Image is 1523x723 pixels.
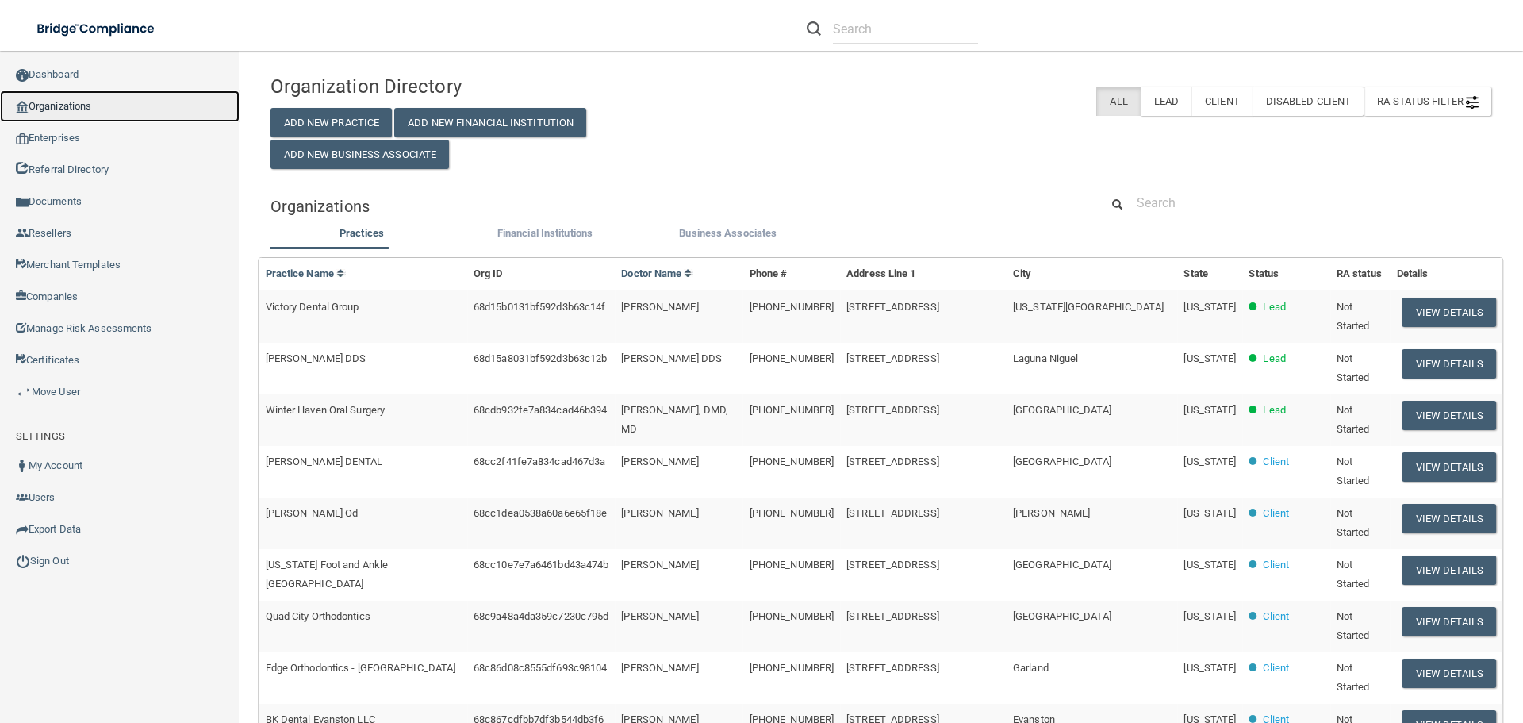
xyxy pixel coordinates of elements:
[846,301,939,313] span: [STREET_ADDRESS]
[621,456,698,467] span: [PERSON_NAME]
[621,610,698,622] span: [PERSON_NAME]
[750,662,834,674] span: [PHONE_NUMBER]
[266,610,370,622] span: Quad City Orthodontics
[16,384,32,400] img: briefcase.64adab9b.png
[16,460,29,472] img: ic_user_dark.df1a06c3.png
[636,224,819,247] li: Business Associate
[270,76,662,97] h4: Organization Directory
[474,559,608,571] span: 68cc10e7e7a6461bd43a474b
[1183,352,1236,364] span: [US_STATE]
[1402,556,1496,585] button: View Details
[1402,452,1496,482] button: View Details
[621,559,698,571] span: [PERSON_NAME]
[1377,95,1479,107] span: RA Status Filter
[1337,559,1370,590] span: Not Started
[1183,662,1236,674] span: [US_STATE]
[266,507,359,519] span: [PERSON_NAME] Od
[497,227,593,239] span: Financial Institutions
[1330,258,1391,290] th: RA status
[278,224,446,243] label: Practices
[467,258,615,290] th: Org ID
[394,108,586,137] button: Add New Financial Institution
[474,507,607,519] span: 68cc1dea0538a60a6e65f18e
[1183,507,1236,519] span: [US_STATE]
[1263,504,1289,523] p: Client
[474,352,607,364] span: 68d15a8031bf592d3b63c12b
[621,301,698,313] span: [PERSON_NAME]
[750,507,834,519] span: [PHONE_NUMBER]
[621,404,728,435] span: [PERSON_NAME], DMD, MD
[1337,507,1370,538] span: Not Started
[1263,452,1289,471] p: Client
[1337,662,1370,693] span: Not Started
[750,456,834,467] span: [PHONE_NUMBER]
[1402,349,1496,379] button: View Details
[1337,301,1370,332] span: Not Started
[750,559,834,571] span: [PHONE_NUMBER]
[474,662,607,674] span: 68c86d08c8555df693c98104
[1337,404,1370,435] span: Not Started
[1263,401,1285,420] p: Lead
[270,224,454,247] li: Practices
[1137,188,1471,217] input: Search
[1263,556,1289,575] p: Client
[1013,301,1164,313] span: [US_STATE][GEOGRAPHIC_DATA]
[474,456,605,467] span: 68cc2f41fe7a834cad467d3a
[24,13,170,45] img: bridge_compliance_login_screen.278c3ca4.svg
[266,352,366,364] span: [PERSON_NAME] DDS
[1466,96,1479,109] img: icon-filter@2x.21656d0b.png
[1183,610,1236,622] span: [US_STATE]
[16,196,29,209] img: icon-documents.8dae5593.png
[621,352,722,364] span: [PERSON_NAME] DDS
[1183,404,1236,416] span: [US_STATE]
[16,133,29,144] img: enterprise.0d942306.png
[1402,504,1496,533] button: View Details
[750,352,834,364] span: [PHONE_NUMBER]
[846,610,939,622] span: [STREET_ADDRESS]
[266,456,383,467] span: [PERSON_NAME] DENTAL
[266,404,386,416] span: Winter Haven Oral Surgery
[16,101,29,113] img: organization-icon.f8decf85.png
[1263,298,1285,317] p: Lead
[621,267,692,279] a: Doctor Name
[16,523,29,536] img: icon-export.b9366987.png
[846,559,939,571] span: [STREET_ADDRESS]
[1263,659,1289,678] p: Client
[1013,610,1111,622] span: [GEOGRAPHIC_DATA]
[266,662,456,674] span: Edge Orthodontics - [GEOGRAPHIC_DATA]
[679,227,777,239] span: Business Associates
[474,610,608,622] span: 68c9a48a4da359c7230c795d
[453,224,636,247] li: Financial Institutions
[807,21,821,36] img: ic-search.3b580494.png
[1402,607,1496,636] button: View Details
[1337,456,1370,486] span: Not Started
[16,554,30,568] img: ic_power_dark.7ecde6b1.png
[840,258,1007,290] th: Address Line 1
[1013,507,1090,519] span: [PERSON_NAME]
[270,108,393,137] button: Add New Practice
[644,224,811,243] label: Business Associates
[750,404,834,416] span: [PHONE_NUMBER]
[621,662,698,674] span: [PERSON_NAME]
[833,14,978,44] input: Search
[1263,349,1285,368] p: Lead
[16,69,29,82] img: ic_dashboard_dark.d01f4a41.png
[1337,352,1370,383] span: Not Started
[743,258,840,290] th: Phone #
[474,301,605,313] span: 68d15b0131bf592d3b63c14f
[1013,662,1049,674] span: Garland
[1183,559,1236,571] span: [US_STATE]
[1141,87,1191,116] label: Lead
[750,301,834,313] span: [PHONE_NUMBER]
[16,427,65,446] label: SETTINGS
[1013,456,1111,467] span: [GEOGRAPHIC_DATA]
[1096,87,1140,116] label: All
[846,404,939,416] span: [STREET_ADDRESS]
[846,352,939,364] span: [STREET_ADDRESS]
[1402,401,1496,430] button: View Details
[846,507,939,519] span: [STREET_ADDRESS]
[340,227,384,239] span: Practices
[1177,258,1242,290] th: State
[846,456,939,467] span: [STREET_ADDRESS]
[1402,298,1496,327] button: View Details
